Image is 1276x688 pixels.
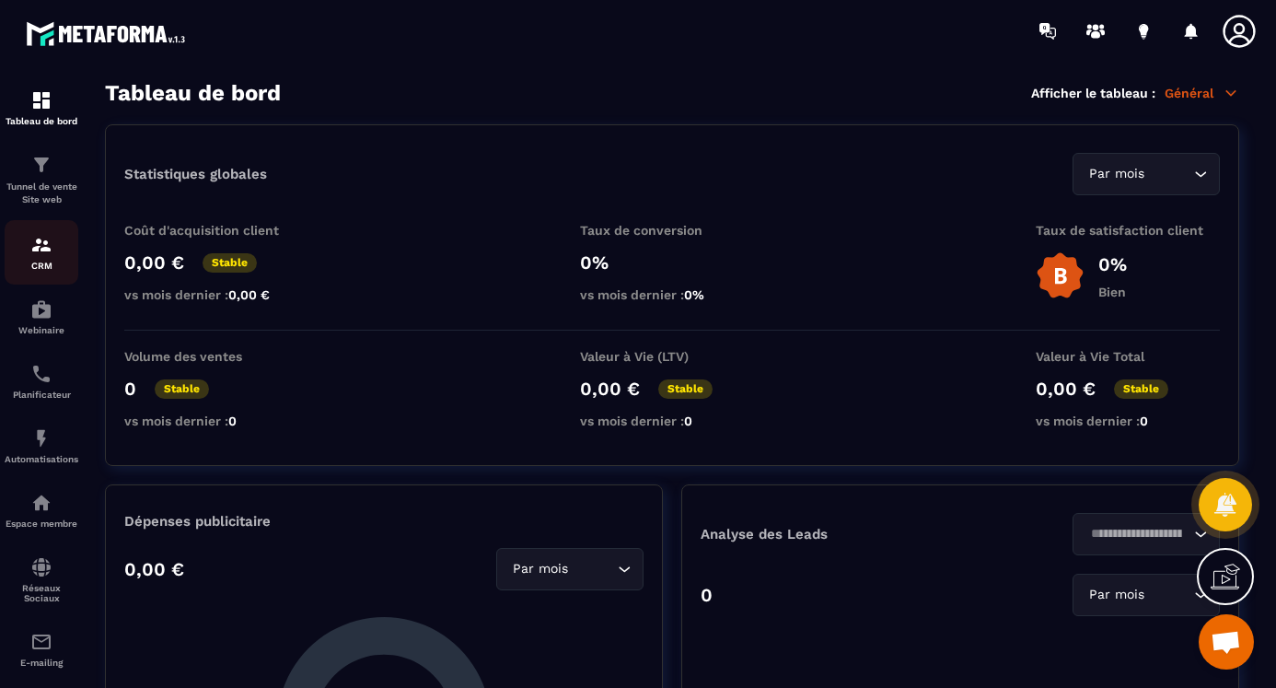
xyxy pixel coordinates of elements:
img: automations [30,492,52,514]
a: formationformationTableau de bord [5,76,78,140]
p: vs mois dernier : [124,414,308,428]
p: vs mois dernier : [580,414,764,428]
a: social-networksocial-networkRéseaux Sociaux [5,542,78,617]
img: formation [30,234,52,256]
span: 0,00 € [228,287,270,302]
p: 0 [124,378,136,400]
p: Webinaire [5,325,78,335]
p: Stable [658,379,713,399]
span: Par mois [508,559,572,579]
div: Search for option [1073,153,1220,195]
p: Stable [1114,379,1168,399]
p: Stable [155,379,209,399]
p: 0,00 € [124,558,184,580]
p: 0,00 € [1036,378,1096,400]
p: Stable [203,253,257,273]
div: Search for option [1073,574,1220,616]
p: vs mois dernier : [1036,414,1220,428]
p: Taux de conversion [580,223,764,238]
p: E-mailing [5,658,78,668]
p: 0 [701,584,713,606]
p: Dépenses publicitaire [124,513,644,530]
p: Bien [1098,285,1127,299]
span: 0 [1140,414,1148,428]
p: Afficher le tableau : [1031,86,1155,100]
input: Search for option [1148,164,1189,184]
div: Ouvrir le chat [1199,614,1254,670]
p: 0% [1098,253,1127,275]
div: Search for option [496,548,644,590]
p: Espace membre [5,519,78,529]
a: automationsautomationsWebinaire [5,285,78,349]
p: Valeur à Vie Total [1036,349,1220,364]
p: Tunnel de vente Site web [5,181,78,206]
p: Analyse des Leads [701,526,960,542]
img: automations [30,298,52,321]
a: emailemailE-mailing [5,617,78,682]
p: Automatisations [5,454,78,464]
img: email [30,631,52,653]
img: formation [30,154,52,176]
h3: Tableau de bord [105,80,281,106]
img: formation [30,89,52,111]
p: Réseaux Sociaux [5,583,78,603]
img: logo [26,17,191,51]
span: 0 [228,414,237,428]
a: automationsautomationsAutomatisations [5,414,78,478]
p: Coût d'acquisition client [124,223,308,238]
img: social-network [30,556,52,578]
p: 0% [580,251,764,274]
p: Planificateur [5,390,78,400]
p: 0,00 € [580,378,640,400]
img: automations [30,427,52,449]
p: CRM [5,261,78,271]
a: schedulerschedulerPlanificateur [5,349,78,414]
p: vs mois dernier : [580,287,764,302]
a: formationformationTunnel de vente Site web [5,140,78,220]
span: Par mois [1085,585,1148,605]
img: b-badge-o.b3b20ee6.svg [1036,251,1085,300]
p: Valeur à Vie (LTV) [580,349,764,364]
input: Search for option [1148,585,1189,605]
input: Search for option [572,559,613,579]
p: Taux de satisfaction client [1036,223,1220,238]
p: Général [1165,85,1239,101]
p: 0,00 € [124,251,184,274]
span: 0 [684,414,692,428]
input: Search for option [1085,524,1189,544]
p: vs mois dernier : [124,287,308,302]
img: scheduler [30,363,52,385]
p: Tableau de bord [5,116,78,126]
div: Search for option [1073,513,1220,555]
a: formationformationCRM [5,220,78,285]
span: Par mois [1085,164,1148,184]
p: Statistiques globales [124,166,267,182]
a: automationsautomationsEspace membre [5,478,78,542]
span: 0% [684,287,704,302]
p: Volume des ventes [124,349,308,364]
